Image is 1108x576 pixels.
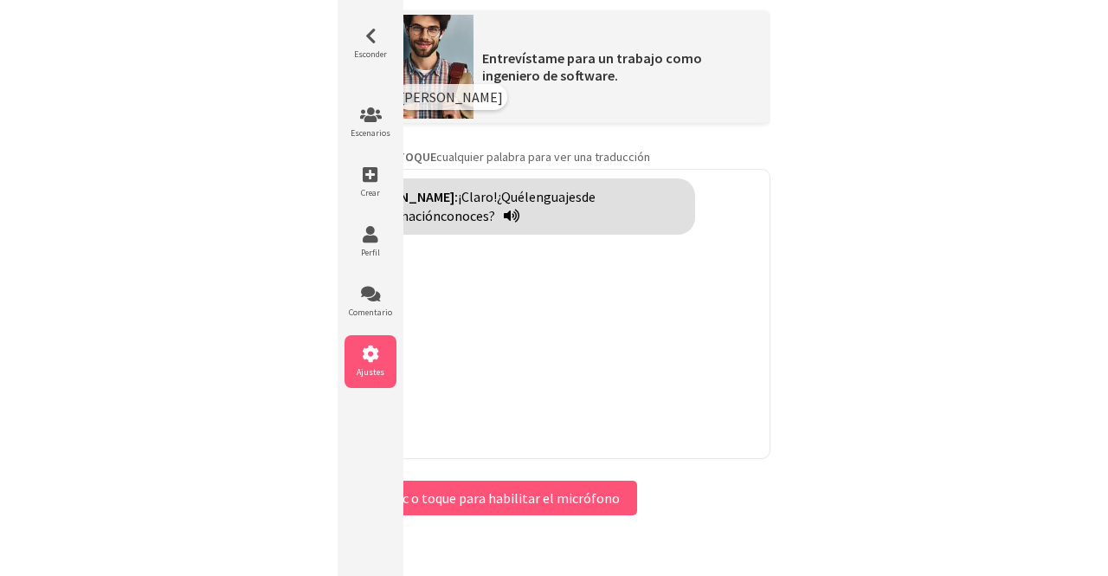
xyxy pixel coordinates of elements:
[349,307,392,318] font: Comentario
[356,188,458,205] font: [PERSON_NAME]:
[482,49,702,84] font: Entrevístame para un trabajo como ingeniero de software.
[355,489,620,507] font: Haga clic o toque para habilitar el micrófono
[497,188,525,205] font: ¿Qué
[338,481,637,515] button: Haga clic o toque para habilitar el micrófono
[400,88,503,106] font: [PERSON_NAME]
[361,187,380,198] font: Crear
[351,127,390,139] font: Escenarios
[441,207,489,224] font: conoces
[347,178,695,235] div: Haga clic para traducir
[525,188,582,205] font: lenguajes
[461,188,497,205] font: Claro!
[357,366,384,378] font: Ajustes
[436,149,650,165] font: cualquier palabra para ver una traducción
[489,207,495,224] font: ?
[387,15,473,119] img: Imagen del escenario
[361,247,380,258] font: Perfil
[458,188,461,205] font: ¡
[354,49,387,60] font: Esconder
